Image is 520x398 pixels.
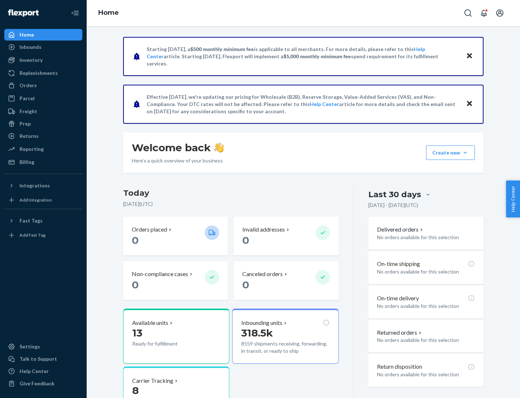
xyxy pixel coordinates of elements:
[132,377,173,385] p: Carrier Tracking
[241,340,329,355] p: 8559 shipments receiving, forwarding, in transit, or ready to ship
[98,9,119,17] a: Home
[132,157,224,164] p: Here’s a quick overview of your business
[4,194,82,206] a: Add Integration
[19,56,43,64] div: Inventory
[147,46,459,67] p: Starting [DATE], a is applicable to all merchants. For more details, please refer to this article...
[19,380,55,387] div: Give Feedback
[132,384,139,397] span: 8
[19,232,45,238] div: Add Fast Tag
[493,6,507,20] button: Open account menu
[232,309,338,364] button: Inbounding units318.5k8559 shipments receiving, forwarding, in transit, or ready to ship
[19,120,31,127] div: Prep
[19,132,39,140] div: Returns
[4,54,82,66] a: Inventory
[19,182,50,189] div: Integrations
[123,217,228,255] button: Orders placed 0
[123,261,228,300] button: Non-compliance cases 0
[132,340,199,347] p: Ready for fulfillment
[19,158,34,166] div: Billing
[461,6,475,20] button: Open Search Box
[19,95,35,102] div: Parcel
[368,202,418,209] p: [DATE] - [DATE] ( UTC )
[132,141,224,154] h1: Welcome back
[4,130,82,142] a: Returns
[242,225,285,234] p: Invalid addresses
[4,215,82,226] button: Fast Tags
[242,234,249,246] span: 0
[132,327,142,339] span: 13
[4,93,82,104] a: Parcel
[310,101,339,107] a: Help Center
[132,270,188,278] p: Non-compliance cases
[368,189,421,200] div: Last 30 days
[19,368,49,375] div: Help Center
[377,268,475,275] p: No orders available for this selection
[242,279,249,291] span: 0
[377,329,423,337] button: Returned orders
[377,234,475,241] p: No orders available for this selection
[19,145,44,153] div: Reporting
[123,200,339,208] p: [DATE] ( UTC )
[234,217,338,255] button: Invalid addresses 0
[8,9,39,17] img: Flexport logo
[465,99,474,109] button: Close
[147,93,459,115] p: Effective [DATE], we're updating our pricing for Wholesale (B2B), Reserve Storage, Value-Added Se...
[377,294,419,302] p: On-time delivery
[4,67,82,79] a: Replenishments
[4,106,82,117] a: Freight
[377,336,475,344] p: No orders available for this selection
[132,319,168,327] p: Available units
[4,180,82,191] button: Integrations
[123,187,339,199] h3: Today
[241,327,273,339] span: 318.5k
[4,353,82,365] a: Talk to Support
[4,341,82,352] a: Settings
[19,217,43,224] div: Fast Tags
[19,108,37,115] div: Freight
[377,260,420,268] p: On-time shipping
[377,302,475,310] p: No orders available for this selection
[68,6,82,20] button: Close Navigation
[477,6,491,20] button: Open notifications
[242,270,283,278] p: Canceled orders
[506,181,520,217] button: Help Center
[4,378,82,389] button: Give Feedback
[123,309,229,364] button: Available units13Ready for fulfillment
[92,3,125,24] ol: breadcrumbs
[214,143,224,153] img: hand-wave emoji
[4,29,82,41] a: Home
[4,80,82,91] a: Orders
[4,156,82,168] a: Billing
[377,363,422,371] p: Return disposition
[234,261,338,300] button: Canceled orders 0
[4,229,82,241] a: Add Fast Tag
[241,319,282,327] p: Inbounding units
[19,343,40,350] div: Settings
[426,145,475,160] button: Create new
[19,355,57,363] div: Talk to Support
[132,234,139,246] span: 0
[465,51,474,62] button: Close
[132,225,167,234] p: Orders placed
[377,371,475,378] p: No orders available for this selection
[4,41,82,53] a: Inbounds
[4,118,82,130] a: Prep
[19,82,37,89] div: Orders
[4,143,82,155] a: Reporting
[4,365,82,377] a: Help Center
[132,279,139,291] span: 0
[19,197,52,203] div: Add Integration
[377,225,424,234] button: Delivered orders
[19,43,42,51] div: Inbounds
[190,46,254,52] span: $500 monthly minimum fee
[283,53,351,59] span: $5,000 monthly minimum fee
[19,31,34,38] div: Home
[19,69,58,77] div: Replenishments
